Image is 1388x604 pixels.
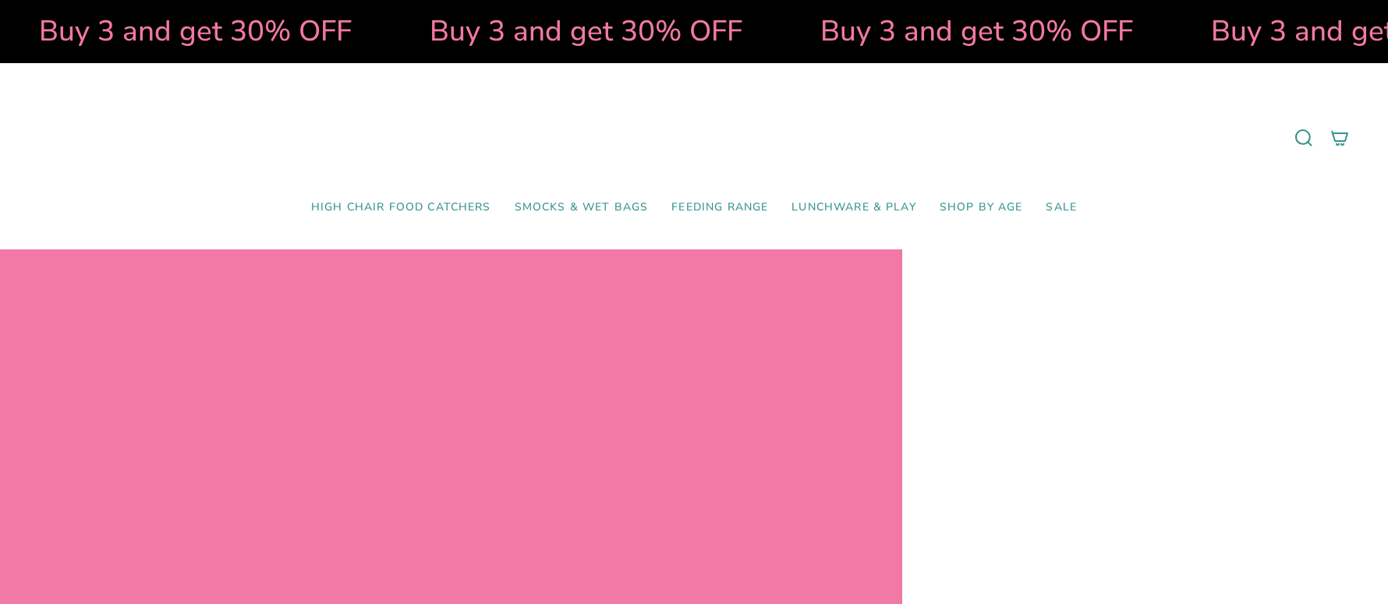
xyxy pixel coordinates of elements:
span: Smocks & Wet Bags [515,201,649,214]
span: SALE [1046,201,1077,214]
a: SALE [1034,189,1089,226]
a: Feeding Range [660,189,780,226]
a: Shop by Age [928,189,1035,226]
a: High Chair Food Catchers [299,189,503,226]
a: Smocks & Wet Bags [503,189,660,226]
a: Mumma’s Little Helpers [560,87,829,189]
strong: Buy 3 and get 30% OFF [27,12,340,51]
span: Feeding Range [671,201,768,214]
span: Shop by Age [940,201,1023,214]
strong: Buy 3 and get 30% OFF [809,12,1121,51]
a: Lunchware & Play [780,189,927,226]
strong: Buy 3 and get 30% OFF [418,12,731,51]
span: Lunchware & Play [791,201,915,214]
span: High Chair Food Catchers [311,201,491,214]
